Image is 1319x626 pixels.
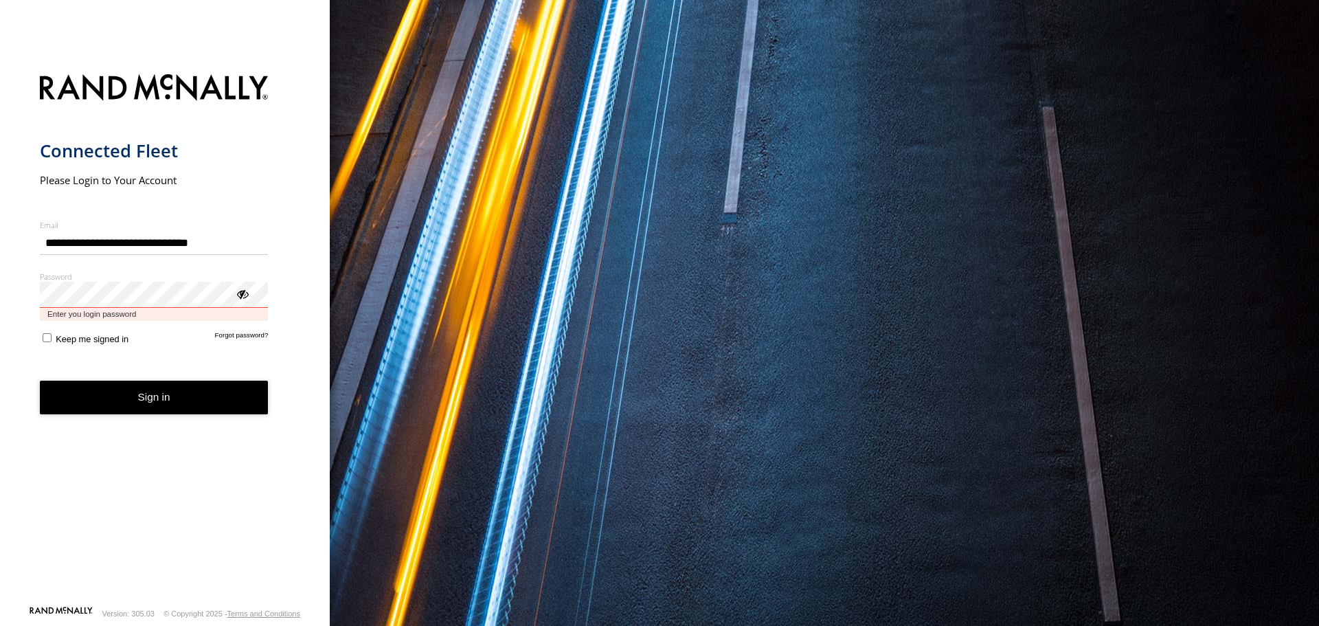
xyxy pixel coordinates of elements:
span: Keep me signed in [56,334,128,344]
div: ViewPassword [235,287,249,300]
div: © Copyright 2025 - [164,610,300,618]
h1: Connected Fleet [40,139,269,162]
img: Rand McNally [40,71,269,107]
form: main [40,66,291,605]
a: Visit our Website [30,607,93,621]
label: Password [40,271,269,282]
a: Forgot password? [215,331,269,344]
span: Enter you login password [40,308,269,321]
a: Terms and Conditions [227,610,300,618]
h2: Please Login to Your Account [40,173,269,187]
input: Keep me signed in [43,333,52,342]
div: Version: 305.03 [102,610,155,618]
button: Sign in [40,381,269,414]
label: Email [40,220,269,230]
